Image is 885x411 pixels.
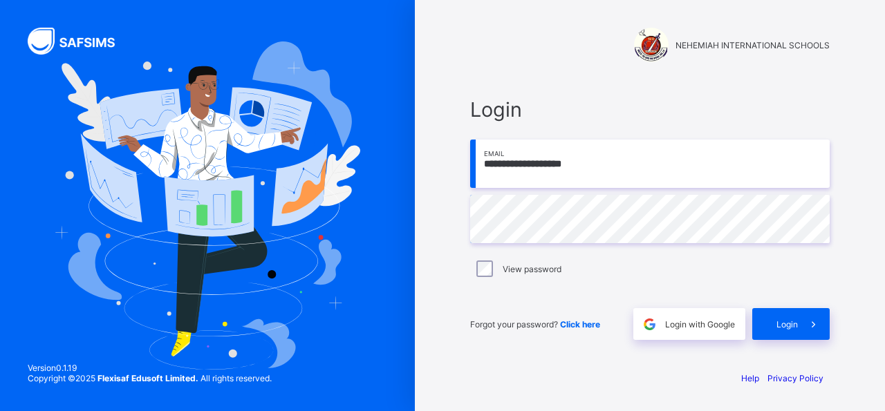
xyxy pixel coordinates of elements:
[642,316,658,332] img: google.396cfc9801f0270233282035f929180a.svg
[776,319,798,329] span: Login
[665,319,735,329] span: Login with Google
[560,319,600,329] a: Click here
[767,373,823,383] a: Privacy Policy
[55,41,361,370] img: Hero Image
[28,28,131,55] img: SAFSIMS Logo
[97,373,198,383] strong: Flexisaf Edusoft Limited.
[676,40,830,50] span: NEHEMIAH INTERNATIONAL SCHOOLS
[28,363,272,373] span: Version 0.1.19
[28,373,272,383] span: Copyright © 2025 All rights reserved.
[741,373,759,383] a: Help
[470,97,830,122] span: Login
[470,319,600,329] span: Forgot your password?
[503,264,561,274] label: View password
